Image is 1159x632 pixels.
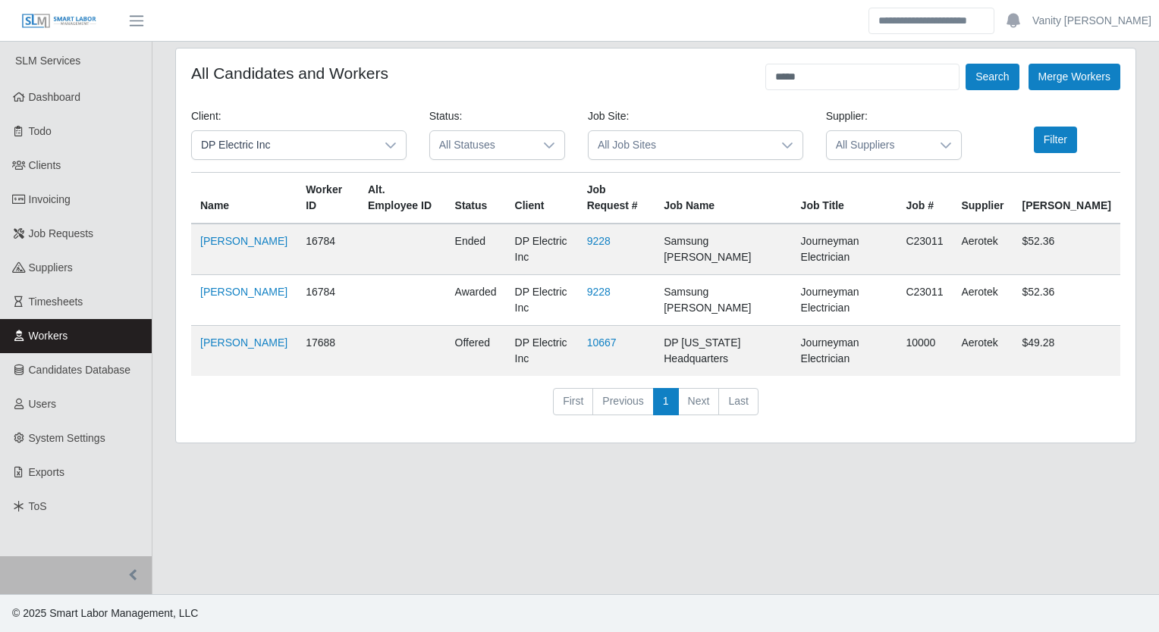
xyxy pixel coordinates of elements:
a: 10667 [587,336,617,349]
td: Aerotek [952,224,1013,275]
td: Samsung [PERSON_NAME] [655,275,791,326]
td: Journeyman Electrician [792,224,897,275]
th: Job # [897,173,952,224]
td: offered [446,326,506,377]
td: $52.36 [1013,224,1120,275]
td: DP Electric Inc [506,275,578,326]
span: All Suppliers [827,131,931,159]
label: Client: [191,108,221,124]
span: Timesheets [29,296,83,308]
span: SLM Services [15,55,80,67]
span: Clients [29,159,61,171]
h4: All Candidates and Workers [191,64,388,83]
span: System Settings [29,432,105,444]
td: Aerotek [952,326,1013,377]
label: Status: [429,108,463,124]
td: C23011 [897,275,952,326]
td: ended [446,224,506,275]
th: Job Title [792,173,897,224]
span: Suppliers [29,261,73,274]
th: Job Request # [578,173,655,224]
span: © 2025 Smart Labor Management, LLC [12,607,198,619]
td: Aerotek [952,275,1013,326]
input: Search [868,8,994,34]
td: Samsung [PERSON_NAME] [655,224,791,275]
span: Invoicing [29,193,71,205]
th: Client [506,173,578,224]
td: Journeyman Electrician [792,326,897,377]
span: Workers [29,330,68,342]
a: 1 [653,388,679,415]
span: All Job Sites [589,131,772,159]
button: Filter [1034,127,1077,153]
td: awarded [446,275,506,326]
span: Todo [29,125,52,137]
td: Journeyman Electrician [792,275,897,326]
td: 10000 [897,326,952,377]
a: [PERSON_NAME] [200,286,287,298]
span: All Statuses [430,131,534,159]
span: ToS [29,500,47,512]
button: Merge Workers [1029,64,1120,90]
span: Users [29,398,57,410]
label: Supplier: [826,108,868,124]
td: C23011 [897,224,952,275]
a: 9228 [587,235,611,247]
span: Job Requests [29,227,94,239]
th: Supplier [952,173,1013,224]
th: Alt. Employee ID [359,173,446,224]
td: 16784 [297,224,359,275]
td: DP [US_STATE] Headquarters [655,326,791,377]
img: SLM Logo [21,13,97,30]
span: Candidates Database [29,364,131,376]
a: [PERSON_NAME] [200,336,287,349]
span: Exports [29,466,64,478]
th: Job Name [655,173,791,224]
th: Status [446,173,506,224]
td: DP Electric Inc [506,224,578,275]
span: DP Electric Inc [192,131,375,159]
th: Name [191,173,297,224]
td: DP Electric Inc [506,326,578,377]
th: Worker ID [297,173,359,224]
a: [PERSON_NAME] [200,235,287,247]
a: Vanity [PERSON_NAME] [1032,13,1151,29]
span: Dashboard [29,91,81,103]
a: 9228 [587,286,611,298]
button: Search [966,64,1019,90]
td: 17688 [297,326,359,377]
td: $52.36 [1013,275,1120,326]
th: [PERSON_NAME] [1013,173,1120,224]
td: 16784 [297,275,359,326]
nav: pagination [191,388,1120,427]
td: $49.28 [1013,326,1120,377]
label: Job Site: [588,108,629,124]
